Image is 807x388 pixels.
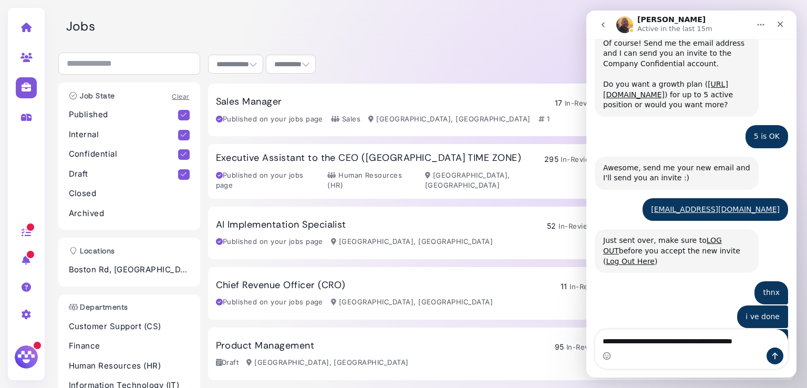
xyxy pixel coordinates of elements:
[216,219,346,231] h3: AI Implementation Specialist
[69,321,190,333] p: Customer Support (CS)
[69,340,190,352] p: Finance
[368,114,530,125] div: [GEOGRAPHIC_DATA], [GEOGRAPHIC_DATA]
[216,170,320,191] div: Published on your jobs page
[586,11,796,377] iframe: Intercom live chat
[547,221,556,230] span: 52
[69,360,190,372] p: Human Resources (HR)
[566,343,601,351] span: In-Review
[216,297,323,308] div: Published on your jobs page
[172,93,189,100] a: Clear
[216,340,315,352] h3: Product Management
[69,264,190,276] p: Boston Rd, [GEOGRAPHIC_DATA], [GEOGRAPHIC_DATA]
[555,342,564,351] span: 95
[216,280,346,291] h3: Chief Revenue Officer (CRO)
[64,303,133,312] h3: Departments
[561,282,567,291] span: 11
[327,170,417,191] div: Human Resources (HR)
[331,297,493,308] div: [GEOGRAPHIC_DATA], [GEOGRAPHIC_DATA]
[216,152,522,164] h3: Executive Assistant to the CEO ([GEOGRAPHIC_DATA] TIME ZONE)
[555,98,563,107] span: 17
[13,344,39,370] img: Megan
[216,96,282,108] h3: Sales Manager
[565,99,599,107] span: In-Review
[544,155,558,164] span: 295
[69,168,179,180] p: Draft
[246,358,408,368] div: [GEOGRAPHIC_DATA], [GEOGRAPHIC_DATA]
[69,109,179,121] p: Published
[425,170,582,191] div: [GEOGRAPHIC_DATA], [GEOGRAPHIC_DATA]
[69,129,179,141] p: Internal
[64,247,120,256] h3: Locations
[216,114,323,125] div: Published on your jobs page
[558,222,593,230] span: In-Review
[331,114,360,125] div: Sales
[69,148,179,160] p: Confidential
[539,114,550,125] div: 1
[561,155,595,164] span: In-Review
[66,19,794,34] h2: Jobs
[331,237,493,247] div: [GEOGRAPHIC_DATA], [GEOGRAPHIC_DATA]
[69,208,190,220] p: Archived
[216,237,323,247] div: Published on your jobs page
[216,358,239,368] div: Draft
[64,91,120,100] h3: Job State
[570,282,604,291] span: In-Review
[69,188,190,200] p: Closed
